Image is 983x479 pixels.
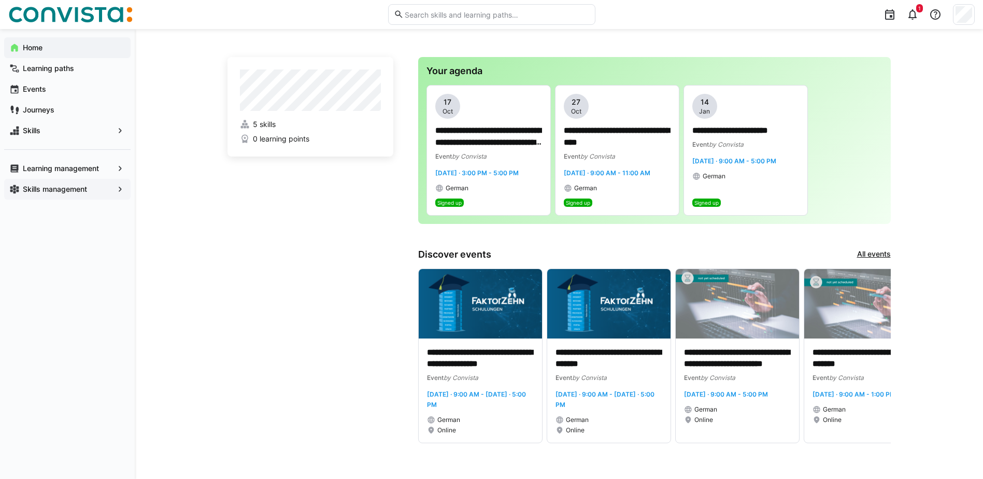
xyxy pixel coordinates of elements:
span: by Convista [701,374,735,382]
span: [DATE] · 3:00 PM - 5:00 PM [435,169,519,177]
span: Event [435,152,452,160]
span: Event [692,140,709,148]
span: Event [555,374,572,382]
img: image [419,269,542,339]
span: 0 learning points [253,134,309,144]
span: [DATE] · 9:00 AM - [DATE] · 5:00 PM [555,390,654,408]
span: Online [694,416,713,424]
img: image [547,269,671,339]
span: German [437,416,460,424]
span: Signed up [694,200,719,206]
span: 1 [918,5,921,11]
span: 5 skills [253,119,276,130]
span: by Convista [580,152,615,160]
span: Event [684,374,701,382]
span: German [694,405,717,414]
span: 14 [701,97,709,107]
span: Event [564,152,580,160]
span: by Convista [444,374,478,382]
span: Oct [571,107,581,116]
span: by Convista [572,374,607,382]
span: German [574,184,597,192]
a: All events [857,249,891,260]
input: Search skills and learning paths… [404,10,589,19]
span: Event [813,374,829,382]
span: Oct [443,107,453,116]
span: by Convista [709,140,744,148]
h3: Discover events [418,249,491,260]
span: [DATE] · 9:00 AM - 5:00 PM [684,390,768,398]
span: Online [566,426,585,434]
h3: Your agenda [426,65,882,77]
img: image [804,269,928,339]
span: [DATE] · 9:00 AM - [DATE] · 5:00 PM [427,390,526,408]
span: by Convista [829,374,864,382]
span: [DATE] · 9:00 AM - 5:00 PM [692,157,776,165]
span: Signed up [566,200,590,206]
span: Online [437,426,456,434]
span: by Convista [452,152,487,160]
span: German [446,184,468,192]
span: [DATE] · 9:00 AM - 1:00 PM [813,390,895,398]
span: Online [823,416,842,424]
span: Jan [699,107,710,116]
a: 5 skills [240,119,381,130]
span: German [703,172,725,180]
span: 17 [444,97,451,107]
span: Signed up [437,200,462,206]
img: image [676,269,799,339]
span: German [823,405,846,414]
span: [DATE] · 9:00 AM - 11:00 AM [564,169,650,177]
span: 27 [572,97,580,107]
span: German [566,416,589,424]
span: Event [427,374,444,382]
